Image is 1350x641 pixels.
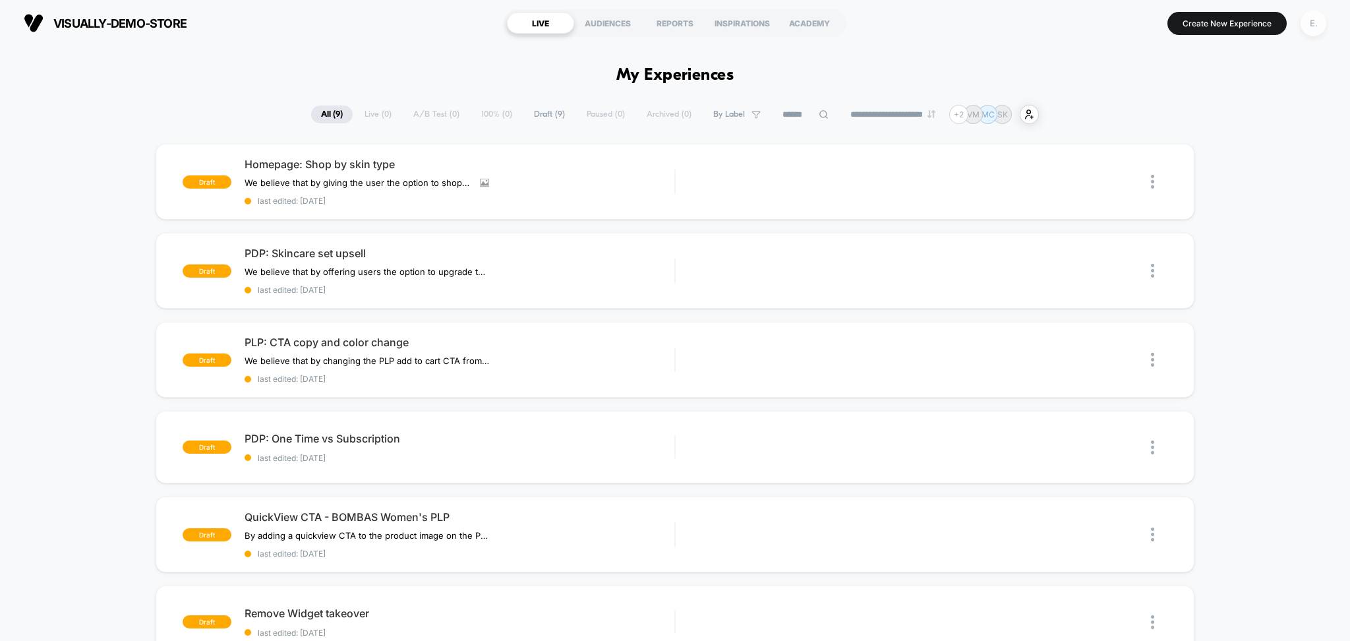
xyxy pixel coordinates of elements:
span: Homepage: Shop by skin type [245,158,675,171]
span: Draft ( 9 ) [524,106,575,123]
p: MC [982,109,995,119]
span: draft [183,441,231,454]
div: + 2 [949,105,968,124]
span: We believe that by changing the PLP add to cart CTA from "ADD TO TOTE" to the more familiar "ADD ... [245,355,489,366]
div: INSPIRATIONS [709,13,776,34]
span: last edited: [DATE] [245,285,675,295]
span: visually-demo-store [53,16,187,30]
span: QuickView CTA - BOMBAS Women's PLP [245,510,675,524]
span: We believe that by giving the user the option to shop by their skin type (dry, oily, combo, sensi... [245,177,470,188]
img: end [927,110,935,118]
p: VM [967,109,980,119]
button: Create New Experience [1167,12,1287,35]
span: last edited: [DATE] [245,628,675,638]
span: draft [183,353,231,367]
h1: My Experiences [616,66,734,85]
span: We believe that by offering users the option to upgrade to a skincare set and save XX amount, we ... [245,266,489,277]
div: AUDIENCES [574,13,641,34]
span: By adding a quickview CTA to the product image on the PLP, we will increase user CTR with the pro... [245,530,489,541]
span: last edited: [DATE] [245,374,675,384]
span: last edited: [DATE] [245,453,675,463]
img: close [1151,175,1154,189]
div: LIVE [507,13,574,34]
img: close [1151,264,1154,278]
span: By Label [713,109,745,119]
span: PDP: Skincare set upsell [245,247,675,260]
span: draft [183,175,231,189]
button: E. [1297,10,1330,37]
span: last edited: [DATE] [245,549,675,559]
img: close [1151,353,1154,367]
span: last edited: [DATE] [245,196,675,206]
span: PLP: CTA copy and color change [245,336,675,349]
p: SK [997,109,1008,119]
span: draft [183,615,231,628]
img: Visually logo [24,13,44,33]
span: draft [183,264,231,278]
img: close [1151,615,1154,629]
div: ACADEMY [776,13,843,34]
div: E. [1301,11,1326,36]
button: visually-demo-store [20,13,191,34]
span: All ( 9 ) [311,106,353,123]
span: draft [183,528,231,541]
div: REPORTS [641,13,709,34]
img: close [1151,528,1154,541]
span: PDP: One Time vs Subscription [245,432,675,445]
img: close [1151,441,1154,454]
span: Remove Widget takeover [245,607,675,620]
